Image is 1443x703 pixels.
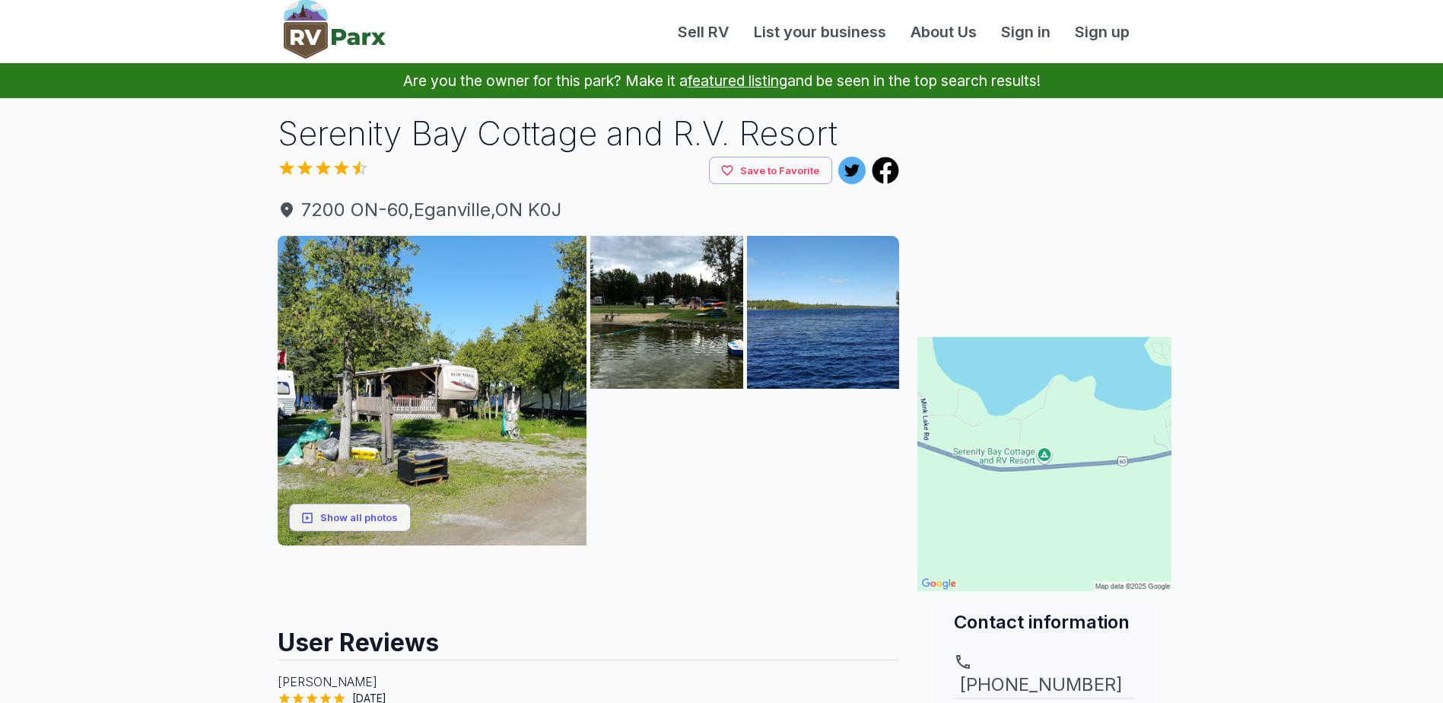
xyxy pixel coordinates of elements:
button: Show all photos [289,504,411,532]
img: AAcXr8pVfYVNsdk6zTVSOWByDPcjT1ACB91BetZ1s-mTE2t1wC8WjVq6nE1cUd-8LaVHF8nmtMvK_UCbpV938f2nlMltL9vt3... [590,393,743,546]
a: Sell RV [666,21,742,43]
button: Save to Favorite [709,157,832,185]
img: AAcXr8pEU-rXK0DYh8gtD-vYNVTZg6B_F2mYJgi2KIU377QtaVsAYnA1ifbD9q8NWk0sL8Gt9npRyfX3HxNaaXLvsj4oorKxv... [590,236,743,389]
img: AAcXr8qNoQR_2eKeS8fwTPnQHzyKBa_aWA4lrEi1Fw9Lu-zXOtLItJPntfDCYpw-Pqg1tHKdSLY1J9gIFIwcs9fTAym2tK8nM... [278,236,587,546]
a: featured listing [688,72,787,90]
img: AAcXr8qzjGSurtTWPO6pTFYv-PZ_dTmM0w99rweszNk2yNuiekI0-Nq1H_MjnVIn4R2ymw_F-EjLhk819isqMc0RKFXtmiDwL... [747,236,900,389]
h2: Contact information [954,609,1135,635]
p: [PERSON_NAME] [278,673,900,691]
span: 7200 ON-60 , Eganville , ON K0J [278,196,900,224]
a: List your business [742,21,898,43]
img: AAcXr8pxaWRQMhCLY-jZvS9wVbfL_S5JOi3GUHZc-cmCkbm7VLh38MX33b_bAI3VcPTr1PInAqJK8Cmoro-ky3AM0BO_PKUU9... [747,393,900,546]
img: Map for Serenity Bay Cottage and R.V. Resort [917,337,1171,591]
h2: User Reviews [278,614,900,660]
p: Are you the owner for this park? Make it a and be seen in the top search results! [18,63,1425,98]
iframe: Advertisement [917,110,1171,301]
a: 7200 ON-60,Eganville,ON K0J [278,196,900,224]
a: Sign in [989,21,1063,43]
a: About Us [898,21,989,43]
iframe: Advertisement [278,546,900,614]
a: Sign up [1063,21,1142,43]
h1: Serenity Bay Cottage and R.V. Resort [278,110,900,157]
a: [PHONE_NUMBER] [954,653,1135,698]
